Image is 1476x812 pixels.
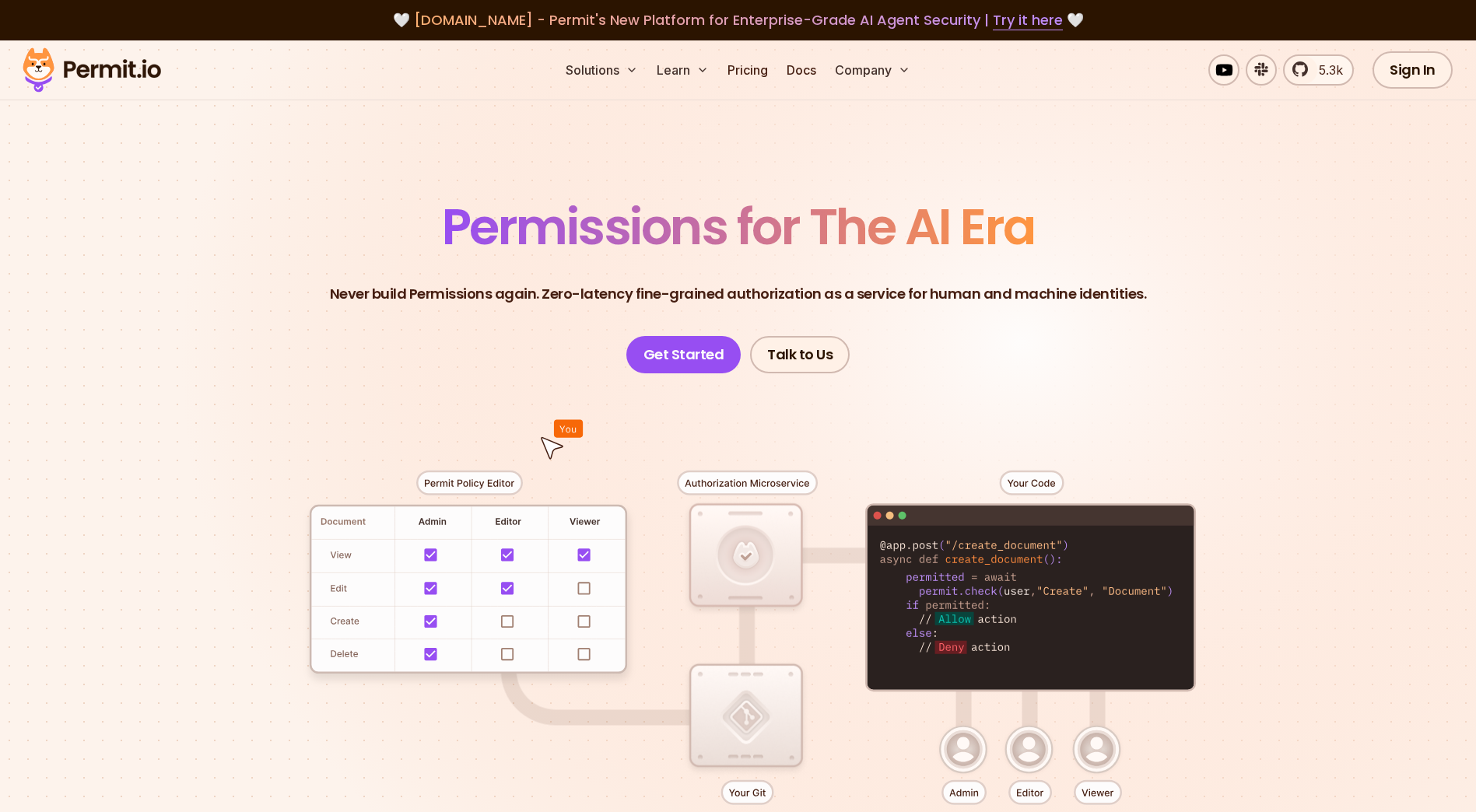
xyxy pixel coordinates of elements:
button: Solutions [559,54,644,86]
a: Docs [780,54,822,86]
a: Pricing [721,54,774,86]
button: Company [829,54,917,86]
a: Try it here [993,10,1063,30]
span: Permissions for The AI Era [442,192,1035,261]
a: Talk to Us [750,336,850,373]
a: Sign In [1373,51,1453,89]
span: 5.3k [1309,61,1343,79]
p: Never build Permissions again. Zero-latency fine-grained authorization as a service for human and... [330,283,1147,305]
button: Learn [650,54,715,86]
span: [DOMAIN_NAME] - Permit's New Platform for Enterprise-Grade AI Agent Security | [414,10,1063,30]
a: Get Started [626,336,742,373]
img: Permit logo [16,44,168,96]
div: 🤍 🤍 [37,9,1439,31]
a: 5.3k [1283,54,1354,86]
